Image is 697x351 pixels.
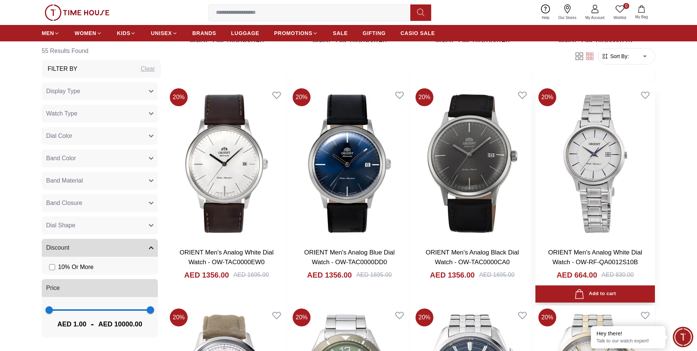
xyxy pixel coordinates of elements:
a: BRANDS [192,26,216,40]
button: Sort By: [601,52,629,60]
div: AED 1695.00 [479,271,515,279]
a: WOMEN [74,26,102,40]
span: 0 [623,3,629,9]
div: AED 1695.00 [356,271,392,279]
button: Band Closure [42,194,158,212]
h4: AED 1356.00 [430,270,475,280]
span: 20 % [170,88,188,106]
h3: Filter By [48,64,77,73]
img: ... [45,4,109,21]
a: LUGGAGE [231,26,260,40]
button: Band Material [42,171,158,189]
span: Band Color [46,154,76,162]
button: Band Color [42,149,158,167]
img: ORIENT Men's Analog Blue Dial Watch - OW-TAC0000DD0 [290,85,409,242]
span: Display Type [46,86,80,95]
a: CASIO SALE [401,26,435,40]
a: MEN [42,26,60,40]
span: 20 % [170,309,188,326]
span: 20 % [416,88,433,106]
h4: AED 664.00 [557,270,597,280]
button: Dial Shape [42,216,158,234]
div: Chat Widget [673,327,693,347]
span: SALE [333,29,348,37]
span: Sort By: [609,52,629,60]
img: ORIENT Men's Analog Black Dial Watch - OW-TAC0000CA0 [413,85,532,242]
span: GIFTING [363,29,386,37]
div: Hey there! [596,330,660,337]
span: Watch Type [46,109,77,118]
a: Our Stores [554,3,581,22]
a: ORIENT Men's Analog Blue Dial Watch - OW-TAC0000DD0 [304,249,395,266]
button: My Bag [631,4,652,21]
span: AED 1.00 [57,319,86,329]
h4: AED 1356.00 [184,270,229,280]
span: Dial Color [46,131,72,140]
button: Dial Color [42,127,158,145]
img: ORIENT Men's Analog White Dial Watch - OW-RF-QA0012S10B [535,85,655,242]
span: 20 % [416,309,433,326]
span: KIDS [117,29,130,37]
span: Discount [46,243,69,252]
span: My Bag [632,14,651,20]
span: 10 % Or More [58,262,93,271]
span: My Account [582,15,608,20]
button: Watch Type [42,104,158,122]
span: Band Closure [46,198,82,207]
input: 10% Or More [49,264,55,270]
span: Wishlist [611,15,629,20]
span: Help [539,15,553,20]
a: UNISEX [151,26,177,40]
span: AED 10000.00 [98,319,142,329]
span: Our Stores [556,15,579,20]
button: Add to cart [535,285,655,303]
a: Help [537,3,554,22]
span: 20 % [538,309,556,326]
a: ORIENT Men's Analog Black Dial Watch - OW-TAC0000CA0 [426,249,519,266]
div: AED 1695.00 [233,271,269,279]
span: WOMEN [74,29,96,37]
span: CASIO SALE [401,29,435,37]
span: 20 % [293,88,311,106]
span: PROMOTIONS [274,29,312,37]
a: GIFTING [363,26,386,40]
span: LUGGAGE [231,29,260,37]
h6: 55 Results Found [42,42,161,60]
a: KIDS [117,26,136,40]
button: Display Type [42,82,158,100]
span: Dial Shape [46,221,75,230]
p: Talk to our watch expert! [596,338,660,344]
span: 20 % [538,88,556,106]
h4: AED 1356.00 [307,270,352,280]
span: BRANDS [192,29,216,37]
div: AED 830.00 [602,271,634,279]
span: Band Material [46,176,83,185]
div: Clear [141,64,155,73]
span: Price [46,283,60,292]
div: Add to cart [575,289,616,299]
a: PROMOTIONS [274,26,318,40]
a: ORIENT Men's Analog White Dial Watch - OW-TAC0000EW0 [179,249,273,266]
a: ORIENT Men's Analog White Dial Watch - OW-RF-QA0012S10B [548,249,642,266]
button: Discount [42,238,158,256]
a: 0Wishlist [609,3,631,22]
span: - [86,318,98,330]
span: MEN [42,29,54,37]
span: UNISEX [151,29,172,37]
a: SALE [333,26,348,40]
img: ORIENT Men's Analog White Dial Watch - OW-TAC0000EW0 [167,85,286,242]
button: Price [42,279,158,297]
span: 20 % [293,309,311,326]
